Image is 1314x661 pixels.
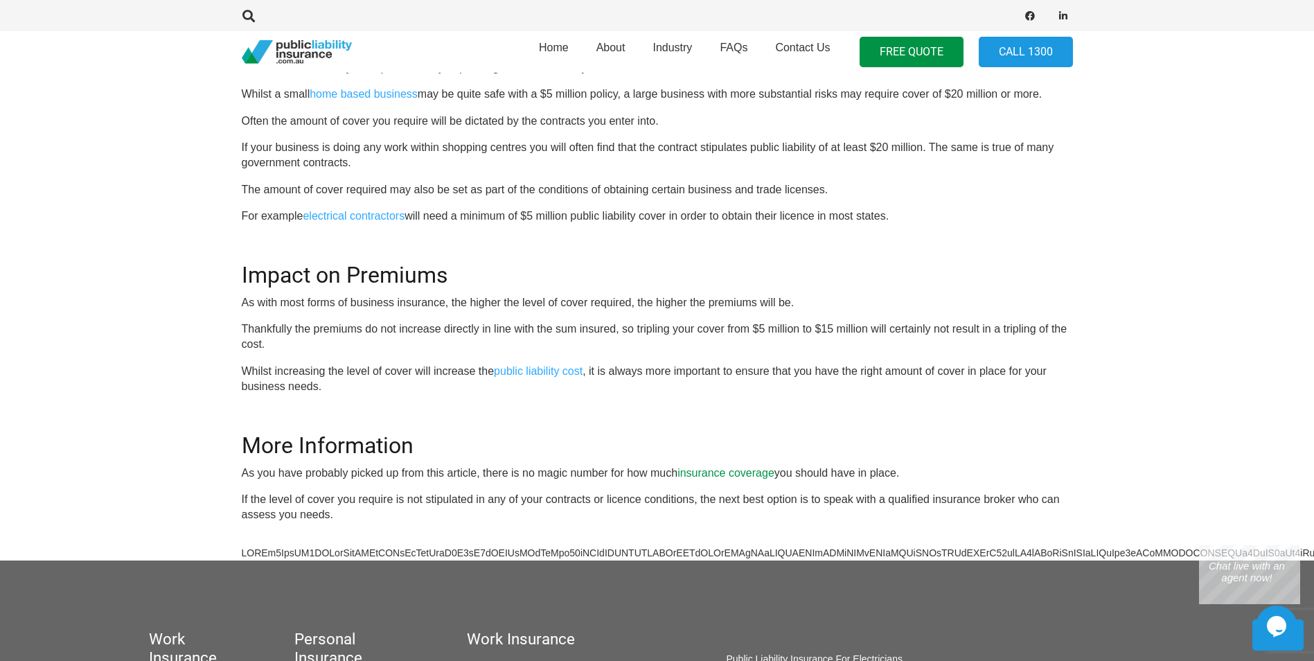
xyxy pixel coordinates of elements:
[539,42,569,53] span: Home
[303,210,405,222] a: electrical contractors
[677,467,774,479] a: insurance coverage
[242,182,1073,197] p: The amount of cover required may also be set as part of the conditions of obtaining certain busin...
[639,27,706,77] a: Industry
[242,545,1073,561] div: LOREm5IpsUM1DOLorSitAMEtCONsEcTetUraD0E3sE7dOEIUsMOdTeMpo50iNCIdIDUNTUTLABOrEETdOLOrEMAgNAaLIQUAE...
[652,42,692,53] span: Industry
[242,364,1073,395] p: Whilst increasing the level of cover will increase the , it is always more important to ensure th...
[467,630,646,649] h5: Work Insurance
[1252,619,1304,651] a: Back to top
[242,140,1073,171] p: If your business is doing any work within shopping centres you will often find that the contract ...
[242,40,352,64] a: pli_logotransparent
[242,466,1073,481] p: As you have probably picked up from this article, there is no magic number for how much you shoul...
[1020,6,1040,26] a: Facebook
[706,27,761,77] a: FAQs
[727,630,993,649] h5: Work Insurance
[525,27,583,77] a: Home
[1256,606,1300,647] iframe: chat widget
[242,321,1073,353] p: Thankfully the premiums do not increase directly in line with the sum insured, so tripling your c...
[979,37,1073,68] a: Call 1300
[242,114,1073,129] p: Often the amount of cover you require will be dictated by the contracts you enter into.
[242,87,1073,102] p: Whilst a small may be quite safe with a $5 million policy, a large business with more substantial...
[236,10,263,22] a: Search
[242,245,1073,288] h2: Impact on Premiums
[242,295,1073,310] p: As with most forms of business insurance, the higher the level of cover required, the higher the ...
[1054,6,1073,26] a: LinkedIn
[860,37,964,68] a: FREE QUOTE
[720,42,747,53] span: FAQs
[583,27,639,77] a: About
[242,209,1073,224] p: For example will need a minimum of $5 million public liability cover in order to obtain their lic...
[775,42,830,53] span: Contact Us
[242,492,1073,523] p: If the level of cover you require is not stipulated in any of your contracts or licence condition...
[494,365,583,377] a: public liability cost
[761,27,844,77] a: Contact Us
[1199,545,1300,604] iframe: chat widget
[242,416,1073,459] h2: More Information
[596,42,625,53] span: About
[310,88,418,100] a: home based business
